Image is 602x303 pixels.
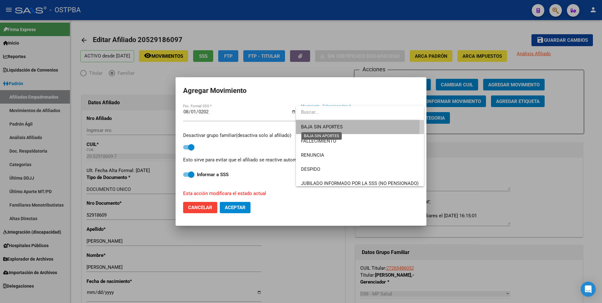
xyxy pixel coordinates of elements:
[296,105,419,119] input: dropdown search
[301,152,324,158] span: RENUNCIA
[301,124,343,130] span: BAJA SIN APORTES
[581,282,596,297] div: Open Intercom Messenger
[301,181,419,186] span: JUBILADO INFORMADO POR LA SSS (NO PENSIONADO)
[301,166,320,172] span: DESPIDO
[301,138,336,144] span: FALLECIMIENTO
